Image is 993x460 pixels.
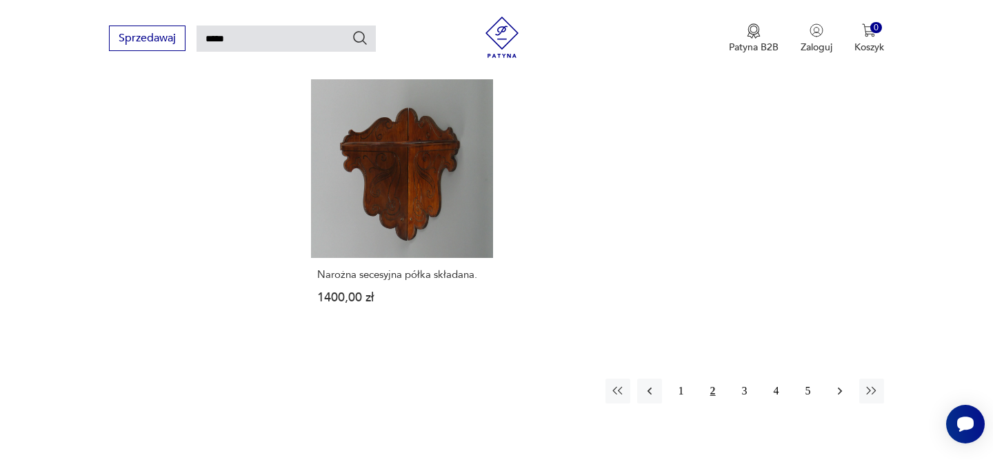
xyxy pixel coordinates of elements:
[854,41,884,54] p: Koszyk
[729,41,779,54] p: Patyna B2B
[764,379,789,403] button: 4
[862,23,876,37] img: Ikona koszyka
[669,379,694,403] button: 1
[352,30,368,46] button: Szukaj
[729,23,779,54] a: Ikona medaluPatyna B2B
[946,405,985,443] iframe: Smartsupp widget button
[796,379,821,403] button: 5
[870,22,882,34] div: 0
[109,34,185,44] a: Sprzedawaj
[729,23,779,54] button: Patyna B2B
[747,23,761,39] img: Ikona medalu
[801,23,832,54] button: Zaloguj
[317,269,486,281] h3: Narożna secesyjna półka składana.
[311,77,492,330] a: Narożna secesyjna półka składana.Narożna secesyjna półka składana.1400,00 zł
[854,23,884,54] button: 0Koszyk
[317,292,486,303] p: 1400,00 zł
[109,26,185,51] button: Sprzedawaj
[701,379,725,403] button: 2
[801,41,832,54] p: Zaloguj
[481,17,523,58] img: Patyna - sklep z meblami i dekoracjami vintage
[732,379,757,403] button: 3
[810,23,823,37] img: Ikonka użytkownika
